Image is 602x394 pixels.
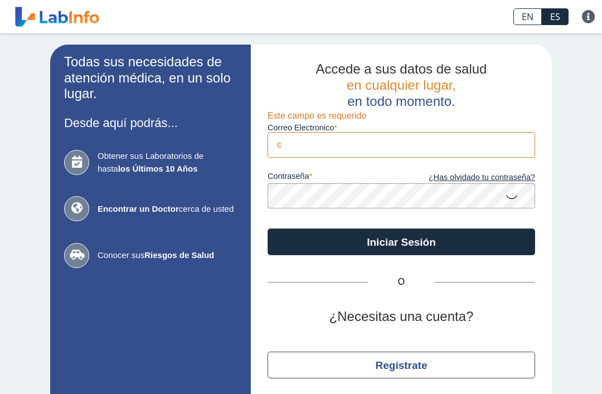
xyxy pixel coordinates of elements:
[268,123,535,132] label: Correo Electronico
[401,172,535,184] a: ¿Has olvidado tu contraseña?
[268,352,535,378] button: Regístrate
[98,203,237,216] span: cerca de usted
[64,116,237,130] h3: Desde aquí podrás...
[268,172,401,184] label: contraseña
[118,164,198,173] b: los Últimos 10 Años
[347,94,455,109] span: en todo momento.
[144,250,214,260] b: Riesgos de Salud
[316,61,487,76] span: Accede a sus datos de salud
[268,111,366,120] span: Este campo es requerido
[98,249,237,262] span: Conocer sus
[268,309,535,325] h2: ¿Necesitas una cuenta?
[98,204,179,213] b: Encontrar un Doctor
[64,54,237,102] h2: Todas sus necesidades de atención médica, en un solo lugar.
[368,275,435,289] span: O
[542,8,569,25] a: ES
[513,8,542,25] a: EN
[98,150,237,175] span: Obtener sus Laboratorios de hasta
[347,77,456,93] span: en cualquier lugar,
[268,228,535,255] button: Iniciar Sesión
